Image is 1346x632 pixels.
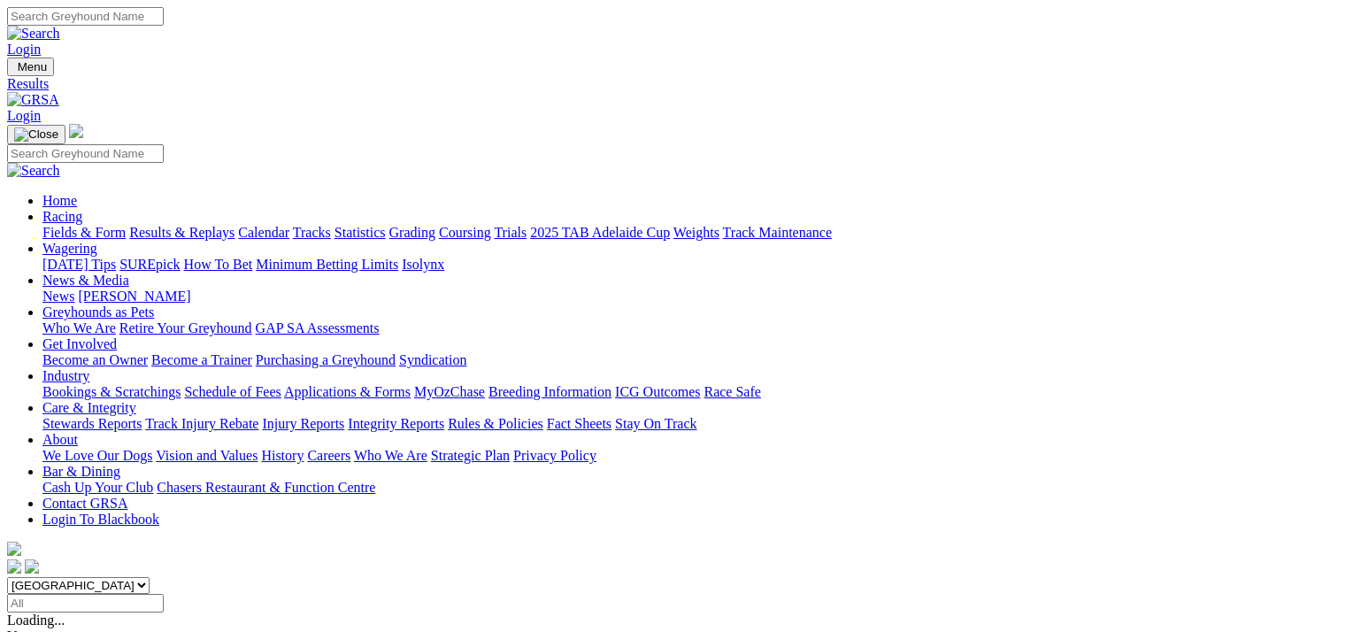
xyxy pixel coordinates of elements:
a: Trials [494,225,527,240]
a: Wagering [42,241,97,256]
a: ICG Outcomes [615,384,700,399]
a: Bar & Dining [42,464,120,479]
input: Search [7,7,164,26]
a: Greyhounds as Pets [42,304,154,320]
a: Stay On Track [615,416,696,431]
a: Purchasing a Greyhound [256,352,396,367]
a: Home [42,193,77,208]
a: Fields & Form [42,225,126,240]
a: Race Safe [704,384,760,399]
div: Industry [42,384,1339,400]
a: Tracks [293,225,331,240]
a: News & Media [42,273,129,288]
div: About [42,448,1339,464]
img: Search [7,26,60,42]
a: Schedule of Fees [184,384,281,399]
a: Results & Replays [129,225,235,240]
a: Retire Your Greyhound [119,320,252,335]
a: How To Bet [184,257,253,272]
a: Rules & Policies [448,416,543,431]
a: Privacy Policy [513,448,596,463]
img: logo-grsa-white.png [7,542,21,556]
a: History [261,448,304,463]
img: facebook.svg [7,559,21,574]
a: Become an Owner [42,352,148,367]
a: News [42,289,74,304]
div: Racing [42,225,1339,241]
a: Who We Are [42,320,116,335]
a: Cash Up Your Club [42,480,153,495]
a: Coursing [439,225,491,240]
a: Stewards Reports [42,416,142,431]
a: Calendar [238,225,289,240]
div: Greyhounds as Pets [42,320,1339,336]
a: Login [7,108,41,123]
a: Syndication [399,352,466,367]
a: Statistics [335,225,386,240]
img: Close [14,127,58,142]
a: Who We Are [354,448,427,463]
a: Track Maintenance [723,225,832,240]
a: Grading [389,225,435,240]
div: News & Media [42,289,1339,304]
img: Search [7,163,60,179]
a: Get Involved [42,336,117,351]
a: Care & Integrity [42,400,136,415]
a: Minimum Betting Limits [256,257,398,272]
div: Care & Integrity [42,416,1339,432]
div: Wagering [42,257,1339,273]
span: Loading... [7,613,65,628]
a: Vision and Values [156,448,258,463]
input: Select date [7,594,164,613]
div: Get Involved [42,352,1339,368]
a: Industry [42,368,89,383]
a: 2025 TAB Adelaide Cup [530,225,670,240]
a: Isolynx [402,257,444,272]
a: Injury Reports [262,416,344,431]
a: [PERSON_NAME] [78,289,190,304]
a: Weights [673,225,719,240]
a: Racing [42,209,82,224]
a: Integrity Reports [348,416,444,431]
input: Search [7,144,164,163]
a: We Love Our Dogs [42,448,152,463]
a: Breeding Information [488,384,611,399]
a: Applications & Forms [284,384,411,399]
a: MyOzChase [414,384,485,399]
a: Fact Sheets [547,416,611,431]
a: Bookings & Scratchings [42,384,181,399]
a: Chasers Restaurant & Function Centre [157,480,375,495]
a: Careers [307,448,350,463]
div: Bar & Dining [42,480,1339,496]
img: GRSA [7,92,59,108]
a: Track Injury Rebate [145,416,258,431]
a: Login To Blackbook [42,512,159,527]
button: Toggle navigation [7,125,65,144]
a: [DATE] Tips [42,257,116,272]
img: logo-grsa-white.png [69,124,83,138]
img: twitter.svg [25,559,39,574]
a: About [42,432,78,447]
button: Toggle navigation [7,58,54,76]
a: GAP SA Assessments [256,320,380,335]
a: Results [7,76,1339,92]
a: Login [7,42,41,57]
a: Contact GRSA [42,496,127,511]
a: Strategic Plan [431,448,510,463]
a: SUREpick [119,257,180,272]
span: Menu [18,60,47,73]
a: Become a Trainer [151,352,252,367]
